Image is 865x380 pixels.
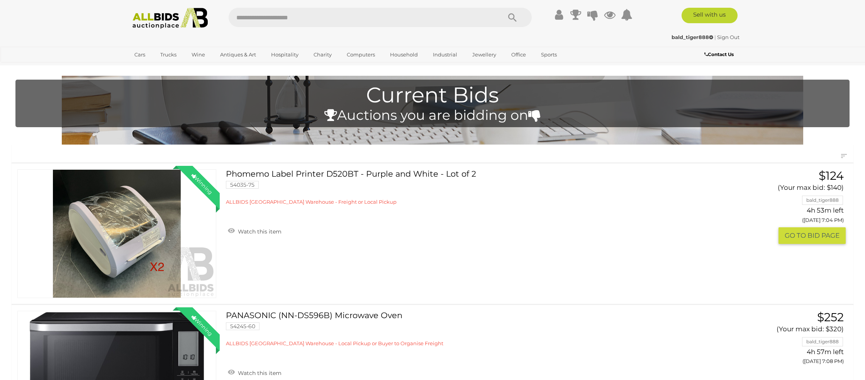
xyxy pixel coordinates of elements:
a: Sign Out [717,34,739,40]
a: Household [385,48,423,61]
a: Antiques & Art [215,48,261,61]
div: Winning [184,307,220,343]
span: Watch this item [236,370,282,377]
a: Sell with us [682,8,738,23]
a: Charity [309,48,337,61]
a: Computers [342,48,380,61]
a: bald_tiger888 [672,34,714,40]
a: Contact Us [704,50,736,59]
h4: Auctions you are bidding on [19,108,846,123]
a: Trucks [155,48,181,61]
span: Watch this item [236,228,282,235]
img: Allbids.com.au [128,8,212,29]
a: Office [506,48,531,61]
button: Search [493,8,532,27]
div: Winning [184,166,220,201]
a: Hospitality [266,48,304,61]
a: Watch this item [226,366,283,378]
strong: bald_tiger888 [672,34,713,40]
a: Winning [17,169,216,298]
a: Sports [536,48,562,61]
a: Industrial [428,48,462,61]
a: Phomemo Label Printer D520BT - Purple and White - Lot of 2 54035-75 ALLBIDS [GEOGRAPHIC_DATA] War... [232,169,707,206]
button: GO TO BID PAGE [778,227,846,244]
a: Jewellery [467,48,501,61]
a: Watch this item [226,225,283,237]
a: Wine [187,48,210,61]
span: | [714,34,716,40]
a: $124 (Your max bid: $140) bald_tiger888 4h 53m left ([DATE] 7:04 PM) GO TO BID PAGE [719,169,846,244]
a: PANASONIC (NN-DS596B) Microwave Oven 54245-60 ALLBIDS [GEOGRAPHIC_DATA] Warehouse - Local Pickup ... [232,311,707,347]
a: $252 (Your max bid: $320) bald_tiger888 4h 57m left ([DATE] 7:08 PM) [719,311,846,369]
span: $252 [817,310,844,324]
span: $124 [819,169,844,183]
b: Contact Us [704,51,734,57]
h1: Current Bids [19,83,846,107]
a: [GEOGRAPHIC_DATA] [129,61,194,74]
a: Cars [129,48,150,61]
